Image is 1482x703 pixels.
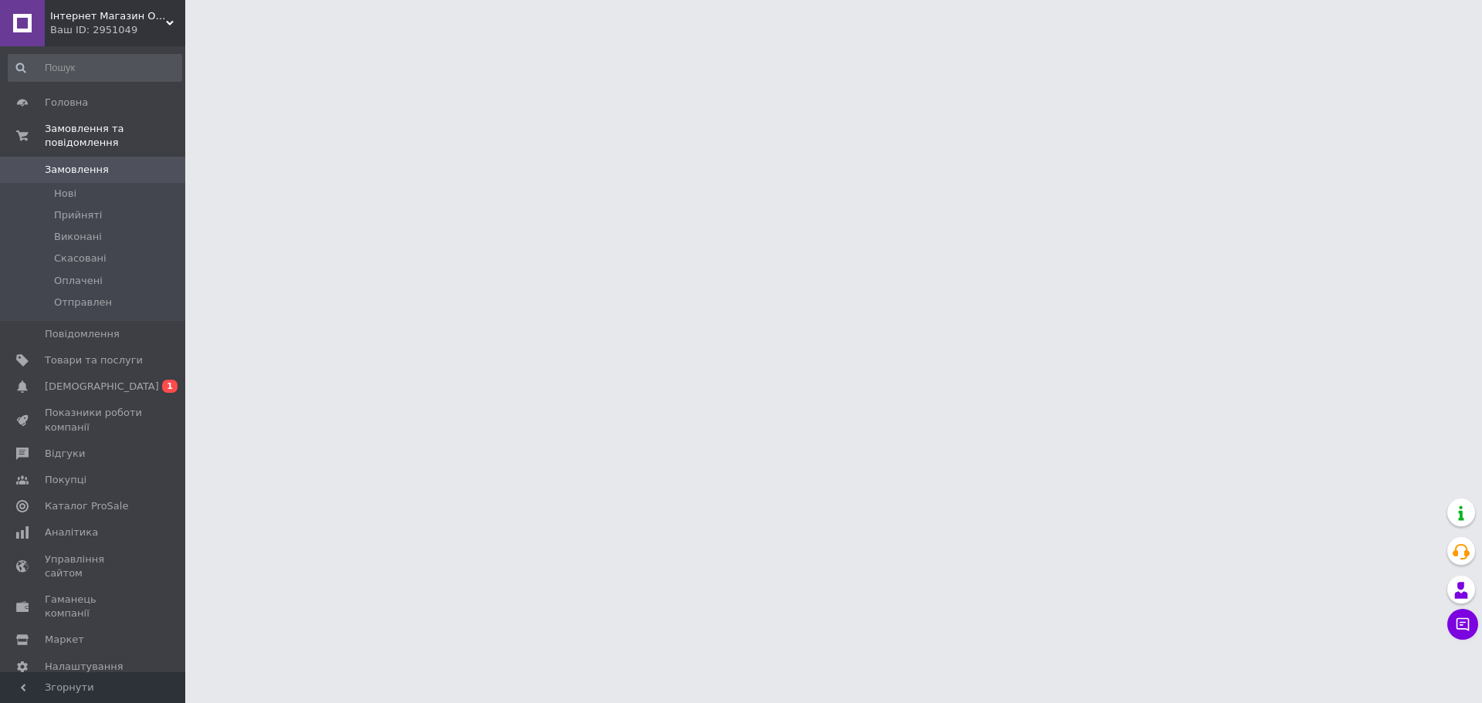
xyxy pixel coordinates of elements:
[54,252,107,265] span: Скасовані
[45,526,98,539] span: Аналітика
[50,9,166,23] span: Iнтернет Магазин OKO-ОПТ
[8,54,182,82] input: Пошук
[54,296,112,309] span: Отправлен
[45,447,85,461] span: Відгуки
[54,274,103,288] span: Оплачені
[45,499,128,513] span: Каталог ProSale
[45,122,185,150] span: Замовлення та повідомлення
[45,96,88,110] span: Головна
[54,230,102,244] span: Виконані
[45,327,120,341] span: Повідомлення
[45,593,143,620] span: Гаманець компанії
[45,353,143,367] span: Товари та послуги
[45,553,143,580] span: Управління сайтом
[45,380,159,394] span: [DEMOGRAPHIC_DATA]
[1447,609,1478,640] button: Чат з покупцем
[50,23,185,37] div: Ваш ID: 2951049
[45,163,109,177] span: Замовлення
[45,473,86,487] span: Покупці
[45,406,143,434] span: Показники роботи компанії
[45,660,123,674] span: Налаштування
[54,208,102,222] span: Прийняті
[162,380,178,393] span: 1
[45,633,84,647] span: Маркет
[54,187,76,201] span: Нові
